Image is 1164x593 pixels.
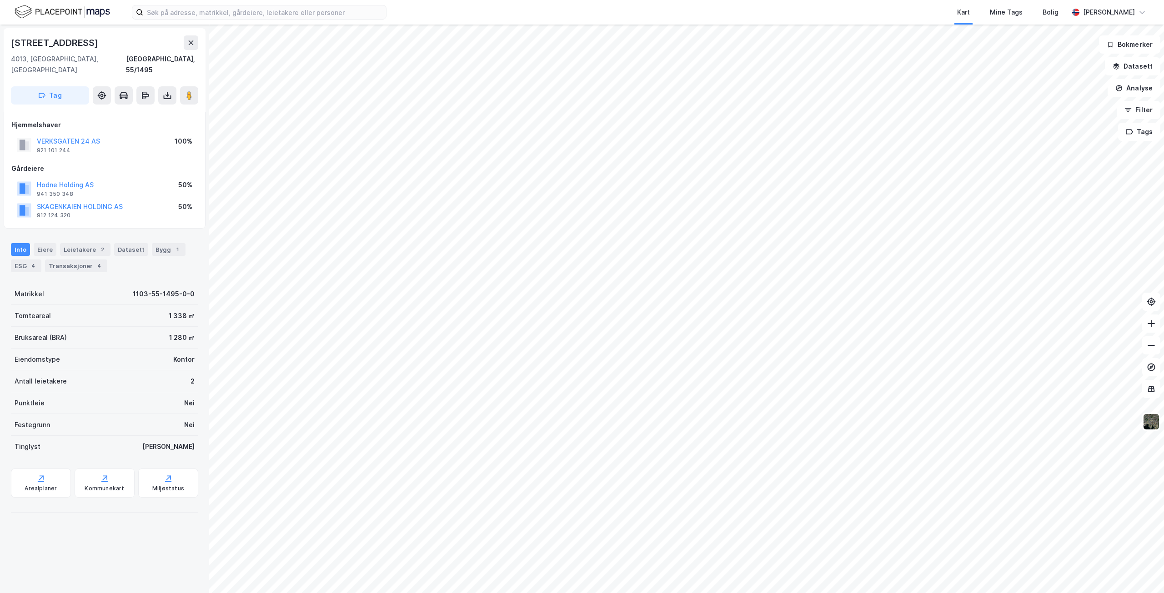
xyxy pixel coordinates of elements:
[178,179,192,190] div: 50%
[114,243,148,256] div: Datasett
[11,243,30,256] div: Info
[15,441,40,452] div: Tinglyst
[25,485,57,492] div: Arealplaner
[15,289,44,299] div: Matrikkel
[11,86,89,105] button: Tag
[11,163,198,174] div: Gårdeiere
[184,398,195,409] div: Nei
[95,261,104,270] div: 4
[1117,101,1160,119] button: Filter
[126,54,198,75] div: [GEOGRAPHIC_DATA], 55/1495
[11,54,126,75] div: 4013, [GEOGRAPHIC_DATA], [GEOGRAPHIC_DATA]
[60,243,110,256] div: Leietakere
[85,485,124,492] div: Kommunekart
[1105,57,1160,75] button: Datasett
[15,376,67,387] div: Antall leietakere
[152,243,186,256] div: Bygg
[173,354,195,365] div: Kontor
[34,243,56,256] div: Eiere
[15,310,51,321] div: Tomteareal
[990,7,1023,18] div: Mine Tags
[11,120,198,130] div: Hjemmelshaver
[175,136,192,147] div: 100%
[29,261,38,270] div: 4
[15,419,50,430] div: Festegrunn
[37,212,70,219] div: 912 124 320
[1143,413,1160,430] img: 9k=
[11,259,41,272] div: ESG
[169,310,195,321] div: 1 338 ㎡
[142,441,195,452] div: [PERSON_NAME]
[169,332,195,343] div: 1 280 ㎡
[15,398,45,409] div: Punktleie
[1119,549,1164,593] iframe: Chat Widget
[1108,79,1160,97] button: Analyse
[37,190,73,198] div: 941 350 348
[957,7,970,18] div: Kart
[15,4,110,20] img: logo.f888ab2527a4732fd821a326f86c7f29.svg
[1083,7,1135,18] div: [PERSON_NAME]
[1119,549,1164,593] div: Kontrollprogram for chat
[191,376,195,387] div: 2
[45,259,107,272] div: Transaksjoner
[37,147,70,154] div: 921 101 244
[15,332,67,343] div: Bruksareal (BRA)
[1118,123,1160,141] button: Tags
[15,354,60,365] div: Eiendomstype
[98,245,107,254] div: 2
[178,201,192,212] div: 50%
[11,35,100,50] div: [STREET_ADDRESS]
[133,289,195,299] div: 1103-55-1495-0-0
[152,485,184,492] div: Miljøstatus
[184,419,195,430] div: Nei
[1099,35,1160,54] button: Bokmerker
[143,5,386,19] input: Søk på adresse, matrikkel, gårdeiere, leietakere eller personer
[173,245,182,254] div: 1
[1043,7,1059,18] div: Bolig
